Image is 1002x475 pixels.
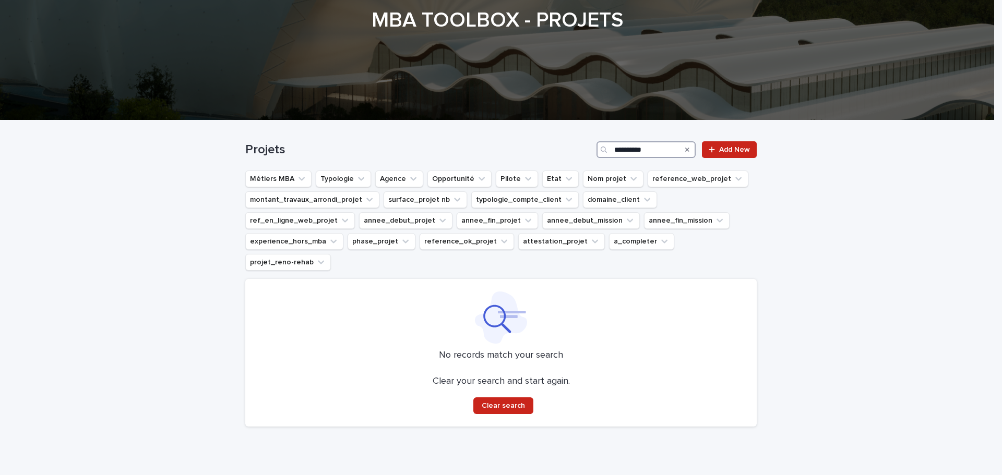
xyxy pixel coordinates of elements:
input: Search [597,141,696,158]
button: attestation_projet [518,233,605,250]
button: Pilote [496,170,538,187]
button: a_completer [609,233,674,250]
a: Add New [702,141,757,158]
button: Nom projet [583,170,643,187]
button: projet_reno-rehab [245,254,331,271]
button: annee_fin_projet [457,212,538,229]
button: reference_ok_projet [420,233,514,250]
button: Agence [375,170,423,187]
button: montant_travaux_arrondi_projet [245,191,379,208]
button: Etat [542,170,579,187]
h1: MBA TOOLBOX - PROJETS [242,8,753,33]
button: annee_debut_mission [542,212,640,229]
button: ref_en_ligne_web_projet [245,212,355,229]
button: domaine_client [583,191,657,208]
button: reference_web_projet [648,170,748,187]
button: phase_projet [348,233,415,250]
p: Clear your search and start again. [433,376,570,387]
button: Typologie [316,170,371,187]
h1: Projets [245,142,592,157]
button: surface_projet nb [384,191,467,208]
p: No records match your search [258,350,744,361]
button: Métiers MBA [245,170,312,187]
button: typologie_compte_client [471,191,579,208]
button: annee_debut_projet [359,212,452,229]
button: Opportunité [427,170,492,187]
button: Clear search [473,397,533,414]
button: experience_hors_mba [245,233,343,250]
span: Clear search [482,402,525,409]
button: annee_fin_mission [644,212,730,229]
span: Add New [719,146,750,153]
